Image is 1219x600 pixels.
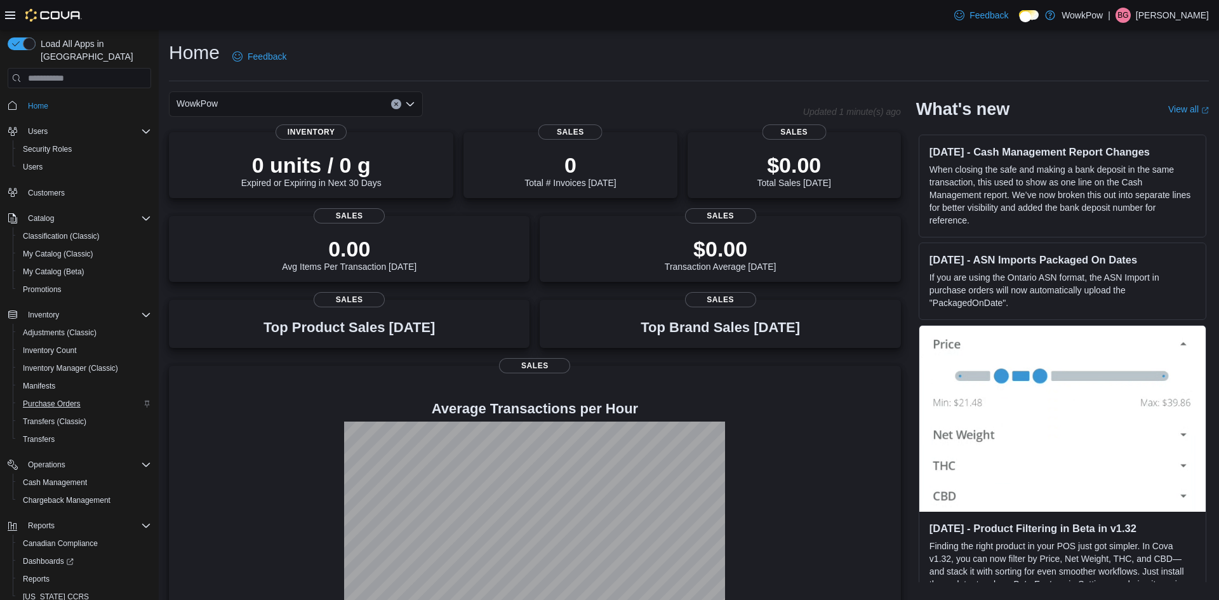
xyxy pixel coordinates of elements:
a: Feedback [949,3,1013,28]
p: | [1108,8,1110,23]
p: If you are using the Ontario ASN format, the ASN Import in purchase orders will now automatically... [929,271,1196,309]
p: 0 [524,152,616,178]
a: Feedback [227,44,291,69]
a: Users [18,159,48,175]
h3: [DATE] - Cash Management Report Changes [929,145,1196,158]
span: Users [23,124,151,139]
button: Operations [3,456,156,474]
button: Inventory [3,306,156,324]
span: Home [28,101,48,111]
span: Purchase Orders [23,399,81,409]
button: My Catalog (Classic) [13,245,156,263]
span: My Catalog (Beta) [23,267,84,277]
button: Home [3,96,156,114]
span: Sales [685,208,756,223]
div: Expired or Expiring in Next 30 Days [241,152,382,188]
span: Users [28,126,48,137]
div: Total # Invoices [DATE] [524,152,616,188]
span: Reports [18,571,151,587]
span: Purchase Orders [18,396,151,411]
a: Cash Management [18,475,92,490]
span: Cash Management [23,477,87,488]
button: Operations [23,457,70,472]
button: Inventory Count [13,342,156,359]
span: My Catalog (Beta) [18,264,151,279]
span: Inventory [28,310,59,320]
span: Transfers [23,434,55,444]
input: Dark Mode [1019,10,1039,20]
button: Inventory [23,307,64,323]
div: Total Sales [DATE] [757,152,831,188]
button: Canadian Compliance [13,535,156,552]
span: Canadian Compliance [18,536,151,551]
span: Reports [23,574,50,584]
span: Chargeback Management [18,493,151,508]
a: Chargeback Management [18,493,116,508]
span: Load All Apps in [GEOGRAPHIC_DATA] [36,37,151,63]
p: 0 units / 0 g [241,152,382,178]
a: Dashboards [13,552,156,570]
button: Manifests [13,377,156,395]
span: My Catalog (Classic) [18,246,151,262]
span: Transfers (Classic) [18,414,151,429]
p: 0.00 [282,236,416,262]
a: My Catalog (Beta) [18,264,90,279]
button: Catalog [23,211,59,226]
span: Sales [762,124,826,140]
a: Reports [18,571,55,587]
span: Sales [314,292,385,307]
a: Inventory Count [18,343,82,358]
div: Avg Items Per Transaction [DATE] [282,236,416,272]
h2: What's new [916,99,1009,119]
p: Updated 1 minute(s) ago [803,107,901,117]
a: Purchase Orders [18,396,86,411]
span: Adjustments (Classic) [23,328,97,338]
a: Transfers (Classic) [18,414,91,429]
a: Customers [23,185,70,201]
h3: Top Product Sales [DATE] [263,320,435,335]
button: Reports [3,517,156,535]
button: Purchase Orders [13,395,156,413]
span: Feedback [248,50,286,63]
button: Users [23,124,53,139]
button: Cash Management [13,474,156,491]
h3: [DATE] - ASN Imports Packaged On Dates [929,253,1196,266]
button: Transfers (Classic) [13,413,156,430]
h3: Top Brand Sales [DATE] [641,320,800,335]
p: [PERSON_NAME] [1136,8,1209,23]
a: Security Roles [18,142,77,157]
button: Customers [3,183,156,202]
button: Chargeback Management [13,491,156,509]
button: My Catalog (Beta) [13,263,156,281]
a: Adjustments (Classic) [18,325,102,340]
span: Sales [538,124,603,140]
a: Canadian Compliance [18,536,103,551]
span: Inventory Count [23,345,77,356]
button: Users [3,123,156,140]
span: Security Roles [18,142,151,157]
em: Beta Features [1013,579,1069,589]
span: Sales [685,292,756,307]
a: My Catalog (Classic) [18,246,98,262]
button: Users [13,158,156,176]
button: Promotions [13,281,156,298]
span: Classification (Classic) [18,229,151,244]
span: Chargeback Management [23,495,110,505]
p: $0.00 [757,152,831,178]
div: Transaction Average [DATE] [665,236,776,272]
span: Users [18,159,151,175]
span: Promotions [23,284,62,295]
span: Inventory [276,124,347,140]
span: Sales [314,208,385,223]
span: Dashboards [23,556,74,566]
button: Catalog [3,210,156,227]
button: Classification (Classic) [13,227,156,245]
button: Adjustments (Classic) [13,324,156,342]
img: Cova [25,9,82,22]
div: Bruce Gorman [1116,8,1131,23]
h1: Home [169,40,220,65]
span: My Catalog (Classic) [23,249,93,259]
span: Inventory Manager (Classic) [18,361,151,376]
span: Inventory [23,307,151,323]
